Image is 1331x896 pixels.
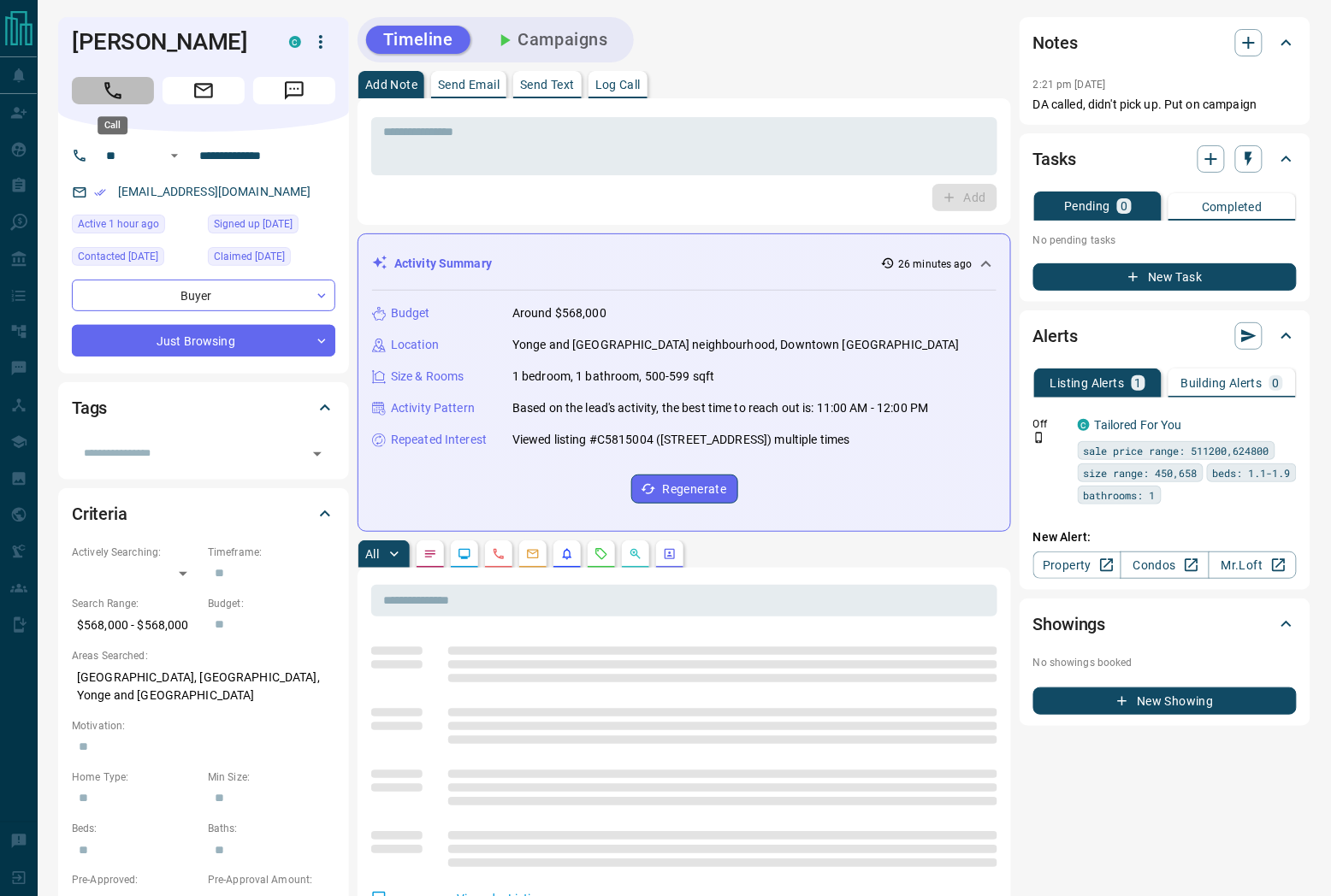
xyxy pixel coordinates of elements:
[72,821,199,836] p: Beds:
[1213,464,1291,481] span: beds: 1.1-1.9
[1121,200,1127,212] p: 0
[208,596,335,611] p: Budget:
[512,399,929,417] p: Based on the lead's activity, the best time to reach out is: 11:00 AM - 12:00 PM
[438,79,500,91] p: Send Email
[898,256,973,272] p: 26 minutes ago
[118,185,311,198] a: [EMAIL_ADDRESS][DOMAIN_NAME]
[208,215,335,239] div: Thu Feb 09 2023
[1050,377,1125,389] p: Listing Alerts
[391,431,487,449] p: Repeated Interest
[1095,418,1182,432] a: Tailored For You
[1135,377,1142,389] p: 1
[72,215,199,239] div: Tue Oct 14 2025
[512,336,960,354] p: Yonge and [GEOGRAPHIC_DATA] neighbourhood, Downtown [GEOGRAPHIC_DATA]
[1033,528,1297,546] p: New Alert:
[631,475,738,504] button: Regenerate
[1033,145,1076,173] h2: Tasks
[1033,432,1045,444] svg: Push Notification Only
[1033,687,1297,715] button: New Showing
[1033,96,1297,114] p: DA called, didn't pick up. Put on campaign
[305,442,329,466] button: Open
[595,79,641,91] p: Log Call
[1273,377,1280,389] p: 0
[208,545,335,560] p: Timeframe:
[1033,79,1106,91] p: 2:21 pm [DATE]
[208,769,335,785] p: Min Size:
[1033,29,1078,56] h2: Notes
[1084,486,1156,504] span: bathrooms: 1
[391,304,430,322] p: Budget
[394,255,492,273] p: Activity Summary
[253,77,335,104] span: Message
[1121,551,1209,579] a: Condos
[458,547,471,561] svg: Lead Browsing Activity
[365,548,379,560] p: All
[595,547,608,561] svg: Requests
[1209,551,1297,579] a: Mr.Loft
[214,215,293,233] span: Signed up [DATE]
[94,186,106,198] svg: Email Verified
[391,399,475,417] p: Activity Pattern
[365,79,417,91] p: Add Note
[164,145,185,166] button: Open
[526,547,540,561] svg: Emails
[208,247,335,271] div: Thu Feb 09 2023
[72,545,199,560] p: Actively Searching:
[391,336,439,354] p: Location
[1202,201,1263,213] p: Completed
[423,547,437,561] svg: Notes
[289,36,301,48] div: condos.ca
[72,493,335,534] div: Criteria
[1181,377,1263,389] p: Building Alerts
[72,596,199,611] p: Search Range:
[1033,604,1297,645] div: Showings
[366,26,470,54] button: Timeline
[72,663,335,710] p: [GEOGRAPHIC_DATA], [GEOGRAPHIC_DATA], Yonge and [GEOGRAPHIC_DATA]
[629,547,642,561] svg: Opportunities
[78,215,159,233] span: Active 1 hour ago
[72,611,199,640] p: $568,000 - $568,000
[492,547,506,561] svg: Calls
[512,304,606,322] p: Around $568,000
[72,77,154,104] span: Call
[1084,464,1198,481] span: size range: 450,658
[1033,416,1068,432] p: Off
[520,79,575,91] p: Send Text
[391,368,464,386] p: Size & Rooms
[78,248,158,265] span: Contacted [DATE]
[477,26,625,54] button: Campaigns
[663,547,677,561] svg: Agent Actions
[1033,655,1297,670] p: No showings booked
[1033,22,1297,63] div: Notes
[72,28,263,56] h1: [PERSON_NAME]
[72,247,199,271] div: Mon Sep 29 2025
[372,248,997,280] div: Activity Summary26 minutes ago
[512,368,715,386] p: 1 bedroom, 1 bathroom, 500-599 sqft
[1033,322,1078,350] h2: Alerts
[1033,263,1297,291] button: New Task
[72,718,335,734] p: Motivation:
[214,248,285,265] span: Claimed [DATE]
[1084,442,1269,459] span: sale price range: 511200,624800
[1033,551,1121,579] a: Property
[512,431,850,449] p: Viewed listing #C5815004 ([STREET_ADDRESS]) multiple times
[1033,610,1106,638] h2: Showings
[1033,315,1297,357] div: Alerts
[72,387,335,428] div: Tags
[1078,419,1090,431] div: condos.ca
[72,280,335,311] div: Buyer
[72,394,107,421] h2: Tags
[1033,139,1297,180] div: Tasks
[72,325,335,357] div: Just Browsing
[72,872,199,887] p: Pre-Approved:
[72,769,199,785] p: Home Type:
[72,648,335,663] p: Areas Searched:
[163,77,245,104] span: Email
[208,821,335,836] p: Baths:
[208,872,335,887] p: Pre-Approval Amount:
[560,547,574,561] svg: Listing Alerts
[1064,200,1110,212] p: Pending
[98,116,127,134] div: Call
[1033,227,1297,253] p: No pending tasks
[72,500,127,528] h2: Criteria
